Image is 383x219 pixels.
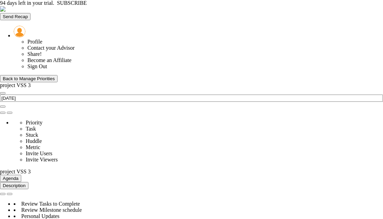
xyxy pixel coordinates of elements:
span: Priority [26,120,42,125]
div: Review Tasks to Complete [14,201,383,207]
span: Huddle [26,138,42,144]
span: Become an Affiliate [27,57,72,63]
span: Share! [27,51,42,57]
div: Review Milestone schedule [14,207,383,213]
span: Sign Out [27,63,47,69]
span: Invite Users [26,150,52,156]
span: Agenda [3,176,18,181]
span: Invite Viewers [26,157,58,162]
span: Task [26,126,36,132]
span: Metric [26,144,40,150]
span: Profile [27,39,42,45]
span: Send Recap [3,14,28,19]
span: Description [3,183,26,188]
div: Back to Manage Priorities [3,76,55,81]
img: 157261.Person.photo [14,26,25,37]
span: Stuck [26,132,38,138]
span: Contact your Advisor [27,45,75,51]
